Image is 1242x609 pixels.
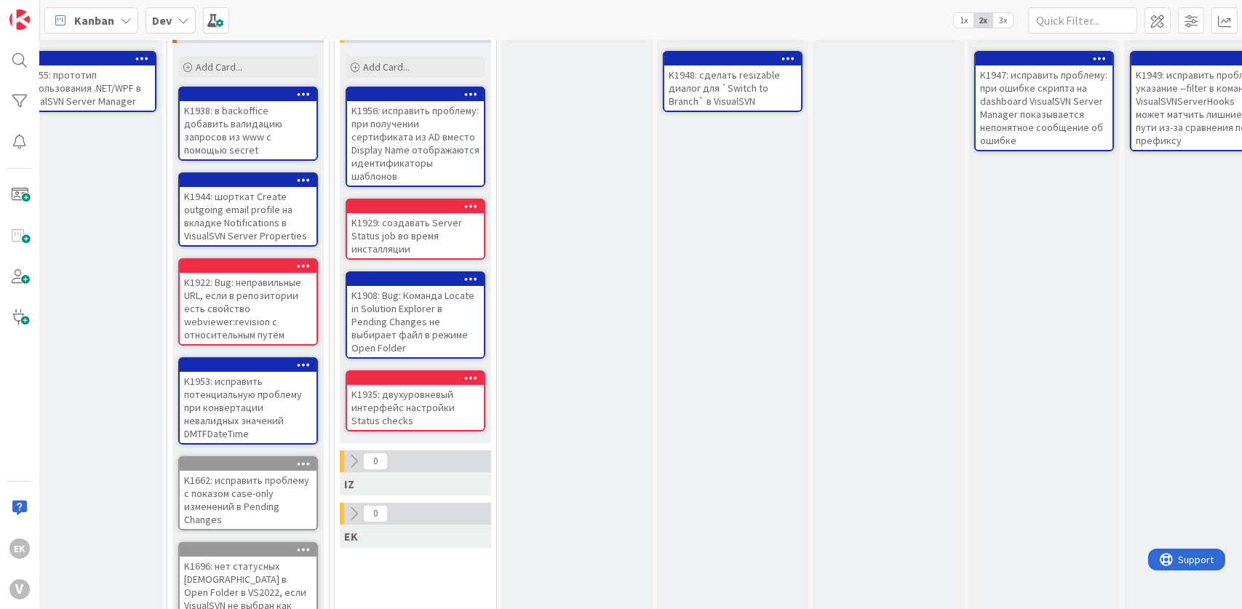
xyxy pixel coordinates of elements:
[9,579,30,600] div: V
[31,2,66,20] span: Support
[18,52,155,111] div: K1955: прототип использования .NET/WPF в VisualSVN Server Manager
[346,87,485,187] a: K1956: исправить проблему: при получении сертификата из AD вместо Display Name отображаются идент...
[976,52,1112,150] div: K1947: исправить проблему: при ошибке скрипта на dashboard VisualSVN Server Manager показывается ...
[344,529,358,544] span: EK
[178,357,318,445] a: K1953: исправить потенциальную проблему при конвертации невалидных значений DMTFDateTime
[180,88,317,159] div: K1938: в backoffice добавить валидацию запросов из www с помощью secret
[180,187,317,245] div: K1944: шорткат Create outgoing email profile на вкладке Notifications в VisualSVN Server Properties
[17,51,156,112] a: K1955: прототип использования .NET/WPF в VisualSVN Server Manager
[347,385,484,430] div: K1935: двухуровневый интерфейс настройки Status checks
[74,12,114,29] span: Kanban
[180,101,317,159] div: K1938: в backoffice добавить валидацию запросов из www с помощью secret
[346,370,485,431] a: K1935: двухуровневый интерфейс настройки Status checks
[347,213,484,258] div: K1929: создавать Server Status job во время инсталляции
[180,372,317,443] div: K1953: исправить потенциальную проблему при конвертации невалидных значений DMTFDateTime
[178,87,318,161] a: K1938: в backoffice добавить валидацию запросов из www с помощью secret
[663,51,803,112] a: K1948: сделать resizable диалог для `Switch to Branch` в VisualSVN
[347,286,484,357] div: K1908: Bug: Команда Locate in Solution Explorer в Pending Changes не выбирает файл в режиме Open ...
[993,13,1013,28] span: 3x
[974,13,993,28] span: 2x
[976,65,1112,150] div: K1947: исправить проблему: при ошибке скрипта на dashboard VisualSVN Server Manager показывается ...
[346,199,485,260] a: K1929: создавать Server Status job во время инсталляции
[347,101,484,186] div: K1956: исправить проблему: при получении сертификата из AD вместо Display Name отображаются идент...
[347,372,484,430] div: K1935: двухуровневый интерфейс настройки Status checks
[196,60,242,73] span: Add Card...
[180,174,317,245] div: K1944: шорткат Create outgoing email profile на вкладке Notifications в VisualSVN Server Properties
[347,88,484,186] div: K1956: исправить проблему: при получении сертификата из AD вместо Display Name отображаются идент...
[344,477,354,491] span: IZ
[9,538,30,559] div: EK
[180,359,317,443] div: K1953: исправить потенциальную проблему при конвертации невалидных значений DMTFDateTime
[180,471,317,529] div: K1662: исправить проблему с показом case-only изменений в Pending Changes
[180,458,317,529] div: K1662: исправить проблему с показом case-only изменений в Pending Changes
[9,9,30,30] img: Visit kanbanzone.com
[178,456,318,530] a: K1662: исправить проблему с показом case-only изменений в Pending Changes
[180,273,317,344] div: K1922: Bug: неправильные URL, если в репозитории есть свойство webviewer:revision с относительным...
[346,271,485,359] a: K1908: Bug: Команда Locate in Solution Explorer в Pending Changes не выбирает файл в режиме Open ...
[954,13,974,28] span: 1x
[347,273,484,357] div: K1908: Bug: Команда Locate in Solution Explorer в Pending Changes не выбирает файл в режиме Open ...
[1028,7,1137,33] input: Quick Filter...
[180,260,317,344] div: K1922: Bug: неправильные URL, если в репозитории есть свойство webviewer:revision с относительным...
[18,65,155,111] div: K1955: прототип использования .NET/WPF в VisualSVN Server Manager
[363,60,410,73] span: Add Card...
[363,453,388,470] span: 0
[178,258,318,346] a: K1922: Bug: неправильные URL, если в репозитории есть свойство webviewer:revision с относительным...
[347,200,484,258] div: K1929: создавать Server Status job во время инсталляции
[152,13,172,28] b: Dev
[178,172,318,247] a: K1944: шорткат Create outgoing email profile на вкладке Notifications в VisualSVN Server Properties
[974,51,1114,151] a: K1947: исправить проблему: при ошибке скрипта на dashboard VisualSVN Server Manager показывается ...
[664,52,801,111] div: K1948: сделать resizable диалог для `Switch to Branch` в VisualSVN
[363,505,388,522] span: 0
[664,65,801,111] div: K1948: сделать resizable диалог для `Switch to Branch` в VisualSVN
